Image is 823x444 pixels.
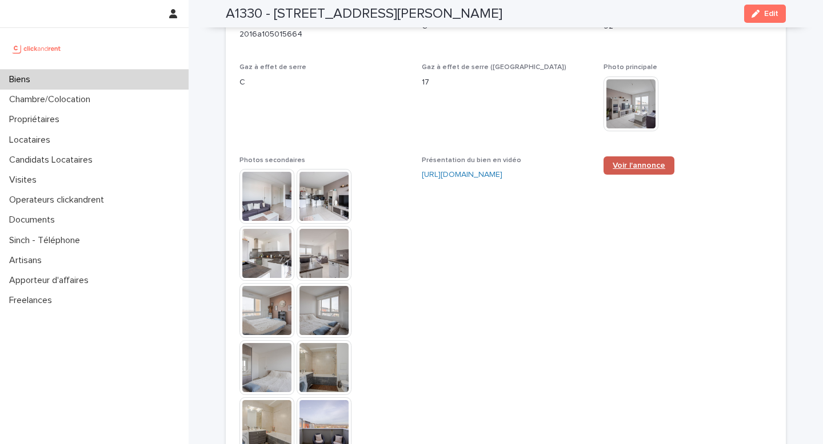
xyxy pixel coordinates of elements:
span: Gaz à effet de serre ([GEOGRAPHIC_DATA]) [422,64,566,71]
p: Chambre/Colocation [5,94,99,105]
p: Apporteur d'affaires [5,275,98,286]
p: Visites [5,175,46,185]
span: Gaz à effet de serre [239,64,306,71]
p: C [239,76,408,88]
span: Voir l'annonce [613,162,665,169]
p: Freelances [5,295,61,306]
img: UCB0brd3T0yccxBKYDjQ [9,37,65,60]
button: Edit [744,5,786,23]
p: Documents [5,215,64,225]
span: Edit [764,10,778,18]
a: Voir l'annonce [604,156,674,175]
p: Locataires [5,135,59,146]
p: 17 [422,76,590,88]
p: Candidats Locataires [5,155,102,166]
p: Propriétaires [5,114,69,125]
p: Sinch - Téléphone [5,235,89,246]
p: Biens [5,74,39,85]
a: [URL][DOMAIN_NAME] [422,171,502,179]
span: Photo principale [604,64,657,71]
span: Présentation du bien en vidéo [422,157,521,164]
span: Photos secondaires [239,157,305,164]
p: 2016a105015664 [239,29,408,41]
p: Operateurs clickandrent [5,195,113,205]
h2: A1330 - [STREET_ADDRESS][PERSON_NAME] [226,6,502,22]
p: Artisans [5,255,51,266]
